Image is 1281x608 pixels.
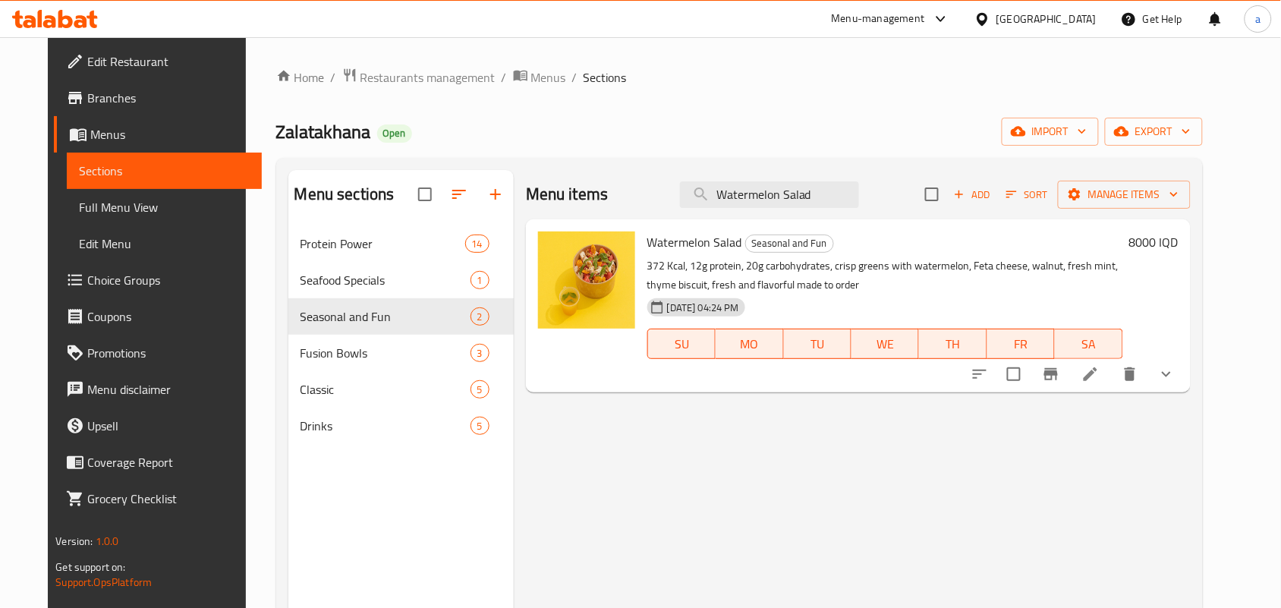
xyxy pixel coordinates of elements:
[925,333,980,355] span: TH
[477,176,514,213] button: Add section
[54,335,262,371] a: Promotions
[1058,181,1191,209] button: Manage items
[54,408,262,444] a: Upsell
[1002,183,1052,206] button: Sort
[1070,185,1179,204] span: Manage items
[1033,356,1069,392] button: Branch-specific-item
[471,380,489,399] div: items
[784,329,851,359] button: TU
[1014,122,1087,141] span: import
[531,68,566,87] span: Menus
[998,358,1030,390] span: Select to update
[1112,356,1148,392] button: delete
[288,225,514,262] div: Protein Power14
[54,444,262,480] a: Coverage Report
[919,329,987,359] button: TH
[790,333,845,355] span: TU
[1061,333,1116,355] span: SA
[948,183,996,206] span: Add item
[647,257,1123,295] p: 372 Kcal, 12g protein, 20g carbohydrates, crisp greens with watermelon, Feta cheese, walnut, fres...
[1148,356,1185,392] button: show more
[87,453,250,471] span: Coverage Report
[661,301,745,315] span: [DATE] 04:24 PM
[722,333,777,355] span: MO
[377,127,412,140] span: Open
[87,417,250,435] span: Upsell
[54,80,262,116] a: Branches
[1006,186,1048,203] span: Sort
[67,153,262,189] a: Sections
[584,68,627,87] span: Sections
[996,11,1097,27] div: [GEOGRAPHIC_DATA]
[502,68,507,87] li: /
[301,271,471,289] span: Seafood Specials
[1129,232,1179,253] h6: 8000 IQD
[87,52,250,71] span: Edit Restaurant
[948,183,996,206] button: Add
[288,371,514,408] div: Classic5
[301,417,471,435] div: Drinks
[1255,11,1261,27] span: a
[471,310,489,324] span: 2
[55,572,152,592] a: Support.OpsPlatform
[276,115,371,149] span: Zalatakhana
[55,531,93,551] span: Version:
[67,189,262,225] a: Full Menu View
[96,531,119,551] span: 1.0.0
[471,344,489,362] div: items
[716,329,783,359] button: MO
[471,419,489,433] span: 5
[54,480,262,517] a: Grocery Checklist
[858,333,913,355] span: WE
[538,232,635,329] img: Watermelon Salad
[55,557,125,577] span: Get support on:
[996,183,1058,206] span: Sort items
[90,125,250,143] span: Menus
[342,68,496,87] a: Restaurants management
[87,307,250,326] span: Coupons
[276,68,325,87] a: Home
[54,371,262,408] a: Menu disclaimer
[301,235,465,253] span: Protein Power
[1055,329,1122,359] button: SA
[1157,365,1176,383] svg: Show Choices
[647,231,742,254] span: Watermelon Salad
[526,183,609,206] h2: Menu items
[441,176,477,213] span: Sort sections
[87,344,250,362] span: Promotions
[301,344,471,362] span: Fusion Bowls
[288,408,514,444] div: Drinks5
[1002,118,1099,146] button: import
[79,162,250,180] span: Sections
[377,124,412,143] div: Open
[572,68,578,87] li: /
[288,298,514,335] div: Seasonal and Fun2
[987,329,1055,359] button: FR
[471,346,489,361] span: 3
[952,186,993,203] span: Add
[87,490,250,508] span: Grocery Checklist
[79,235,250,253] span: Edit Menu
[647,329,716,359] button: SU
[471,271,489,289] div: items
[360,68,496,87] span: Restaurants management
[79,198,250,216] span: Full Menu View
[1105,118,1203,146] button: export
[54,298,262,335] a: Coupons
[87,380,250,399] span: Menu disclaimer
[288,335,514,371] div: Fusion Bowls3
[471,417,489,435] div: items
[294,183,395,206] h2: Menu sections
[471,307,489,326] div: items
[54,116,262,153] a: Menus
[1081,365,1100,383] a: Edit menu item
[916,178,948,210] span: Select section
[301,307,471,326] span: Seasonal and Fun
[276,68,1203,87] nav: breadcrumb
[1117,122,1191,141] span: export
[746,235,833,252] span: Seasonal and Fun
